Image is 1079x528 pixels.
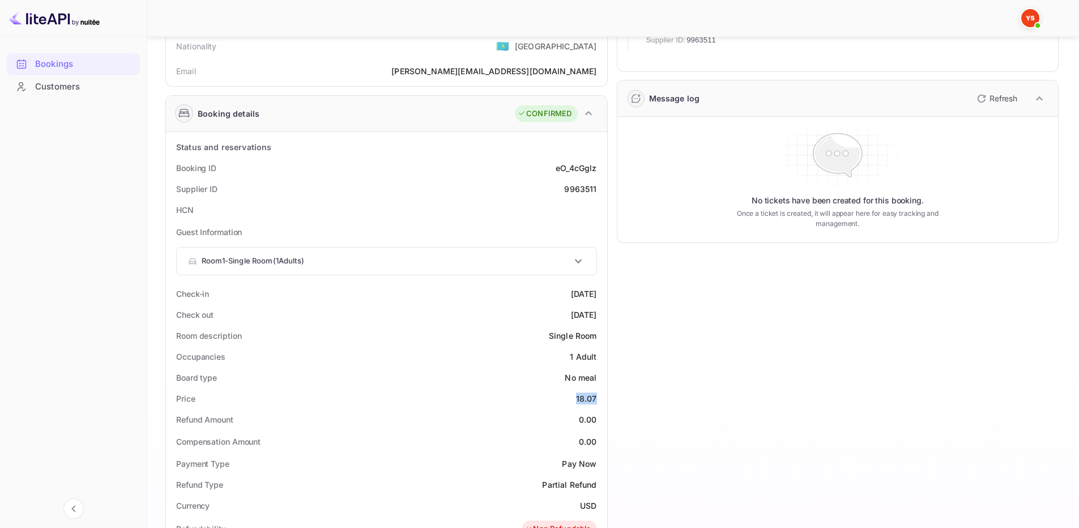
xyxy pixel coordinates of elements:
[176,226,597,238] p: Guest Information
[576,393,597,404] div: 18.07
[515,40,597,52] div: [GEOGRAPHIC_DATA]
[198,108,259,120] div: Booking details
[7,76,140,98] div: Customers
[35,58,134,71] div: Bookings
[649,92,700,104] div: Message log
[176,351,225,363] div: Occupancies
[176,479,223,491] div: Refund Type
[719,208,956,229] p: Once a ticket is created, it will appear here for easy tracking and management.
[202,256,304,267] p: Room 1 - Single Room ( 1 Adults )
[496,36,509,56] span: United States
[518,108,572,120] div: CONFIRMED
[579,414,597,425] div: 0.00
[176,393,195,404] div: Price
[35,80,134,93] div: Customers
[63,499,84,519] button: Collapse navigation
[176,458,229,470] div: Payment Type
[571,288,597,300] div: [DATE]
[7,53,140,74] a: Bookings
[7,53,140,75] div: Bookings
[570,351,596,363] div: 1 Adult
[7,76,140,97] a: Customers
[176,183,217,195] div: Supplier ID
[1021,9,1039,27] img: Yandex Support
[176,40,217,52] div: Nationality
[176,162,216,174] div: Booking ID
[176,330,241,342] div: Room description
[176,204,194,216] div: HCN
[565,372,596,384] div: No meal
[686,35,716,46] span: 9963511
[176,288,209,300] div: Check-in
[579,436,597,448] div: 0.00
[549,330,597,342] div: Single Room
[9,9,100,27] img: LiteAPI logo
[580,500,596,512] div: USD
[177,248,596,275] div: Room1-Single Room(1Adults)
[990,92,1017,104] p: Refresh
[752,195,924,206] p: No tickets have been created for this booking.
[562,458,596,470] div: Pay Now
[176,414,233,425] div: Refund Amount
[176,500,210,512] div: Currency
[391,65,596,77] div: [PERSON_NAME][EMAIL_ADDRESS][DOMAIN_NAME]
[176,309,214,321] div: Check out
[176,141,271,153] div: Status and reservations
[176,65,196,77] div: Email
[646,35,686,46] span: Supplier ID:
[970,90,1022,108] button: Refresh
[176,436,261,448] div: Compensation Amount
[564,183,596,195] div: 9963511
[176,372,217,384] div: Board type
[556,162,596,174] div: eO_4cGglz
[571,309,597,321] div: [DATE]
[542,479,596,491] div: Partial Refund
